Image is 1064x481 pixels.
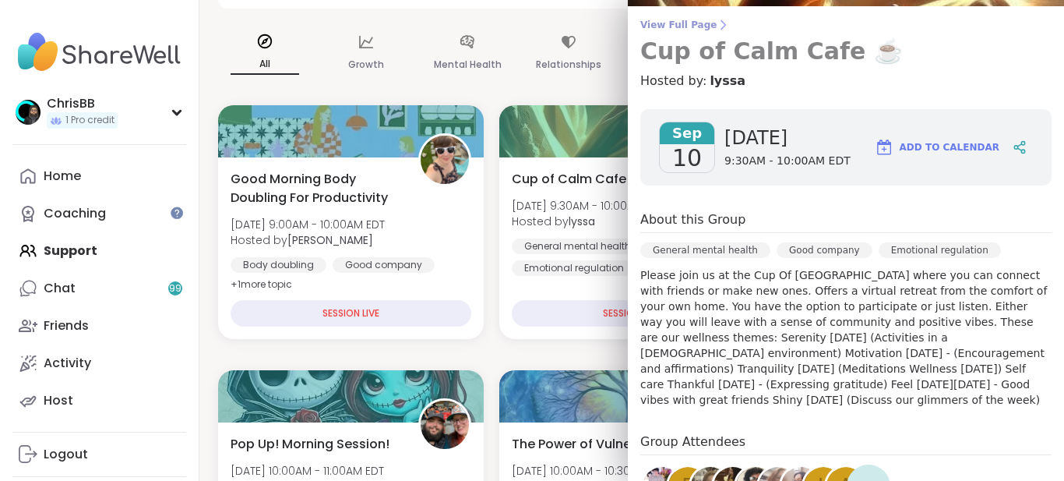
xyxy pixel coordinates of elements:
p: Mental Health [434,55,502,74]
a: Coaching [12,195,186,232]
img: ShareWell Nav Logo [12,25,186,80]
img: Adrienne_QueenOfTheDawn [421,136,469,184]
div: Emotional regulation [512,260,636,276]
a: Host [12,382,186,419]
a: View Full PageCup of Calm Cafe ☕️ [640,19,1052,65]
div: Good company [333,257,435,273]
div: Coaching [44,205,106,222]
a: Home [12,157,186,195]
span: Hosted by [231,232,385,248]
b: [PERSON_NAME] [287,232,373,248]
div: Body doubling [231,257,326,273]
div: General mental health [640,242,770,258]
img: Dom_F [421,401,469,449]
span: [DATE] 10:00AM - 10:30AM EDT [512,463,668,479]
span: Pop Up! Morning Session! [231,435,389,454]
p: All [231,55,299,75]
span: 99 [169,282,181,295]
a: lyssa [710,72,745,90]
a: Activity [12,345,186,382]
h4: Group Attendees [640,433,1052,455]
div: Host [44,392,73,409]
span: The Power of Vulnerability [512,435,675,454]
h4: About this Group [640,210,745,229]
p: Relationships [536,55,601,74]
span: 1 Pro credit [65,114,115,127]
span: [DATE] 9:30AM - 10:00AM EDT [512,198,665,214]
iframe: Spotlight [171,207,183,219]
p: Please join us at the Cup Of [GEOGRAPHIC_DATA] where you can connect with friends or make new one... [640,267,1052,408]
span: Add to Calendar [900,140,999,154]
button: Add to Calendar [868,129,1006,166]
h3: Cup of Calm Cafe ☕️ [640,37,1052,65]
div: Friends [44,317,89,334]
div: General mental health [512,239,643,254]
a: Logout [12,436,186,473]
p: Growth [348,55,384,74]
b: lyssa [569,214,595,229]
span: 10 [672,144,702,172]
a: Chat99 [12,270,186,307]
span: Hosted by [512,214,665,229]
h4: Hosted by: [640,72,1052,90]
span: Sep [660,122,714,144]
span: Good Morning Body Doubling For Productivity [231,170,401,207]
div: ChrisBB [47,95,118,112]
div: Activity [44,355,91,372]
span: Cup of Calm Cafe ☕️ [512,170,645,189]
span: [DATE] 10:00AM - 11:00AM EDT [231,463,384,479]
div: SESSION LIVE [231,300,471,327]
span: [DATE] [724,126,851,150]
div: SESSION LIVE [512,300,752,327]
div: Good company [777,242,872,258]
div: Chat [44,280,76,297]
div: Logout [44,446,88,463]
img: ShareWell Logomark [875,138,893,157]
div: Home [44,168,81,185]
span: View Full Page [640,19,1052,31]
a: Friends [12,307,186,345]
img: ChrisBB [16,100,41,125]
span: 9:30AM - 10:00AM EDT [724,154,851,169]
div: Emotional regulation [879,242,1001,258]
span: [DATE] 9:00AM - 10:00AM EDT [231,217,385,232]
